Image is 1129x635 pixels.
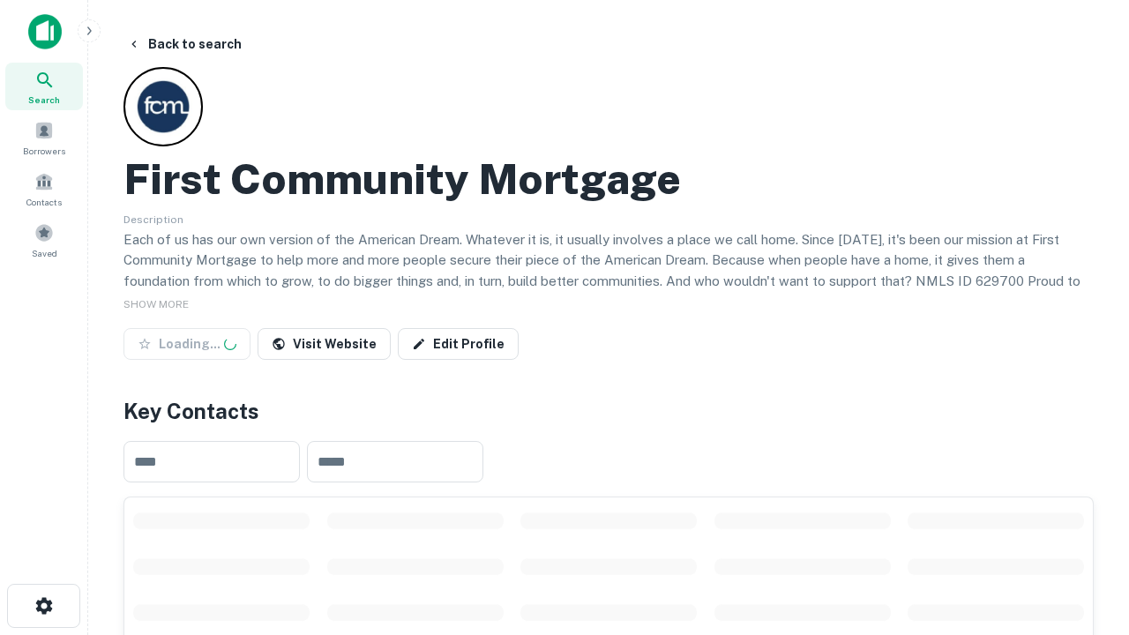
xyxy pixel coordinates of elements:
span: Contacts [26,195,62,209]
a: Contacts [5,165,83,213]
iframe: Chat Widget [1041,437,1129,522]
p: Each of us has our own version of the American Dream. Whatever it is, it usually involves a place... [123,229,1094,312]
span: SHOW MORE [123,298,189,310]
span: Borrowers [23,144,65,158]
a: Search [5,63,83,110]
h4: Key Contacts [123,395,1094,427]
a: Saved [5,216,83,264]
a: Edit Profile [398,328,519,360]
button: Back to search [120,28,249,60]
h2: First Community Mortgage [123,153,681,205]
span: Saved [32,246,57,260]
a: Borrowers [5,114,83,161]
span: Search [28,93,60,107]
img: capitalize-icon.png [28,14,62,49]
a: Visit Website [258,328,391,360]
span: Description [123,213,183,226]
